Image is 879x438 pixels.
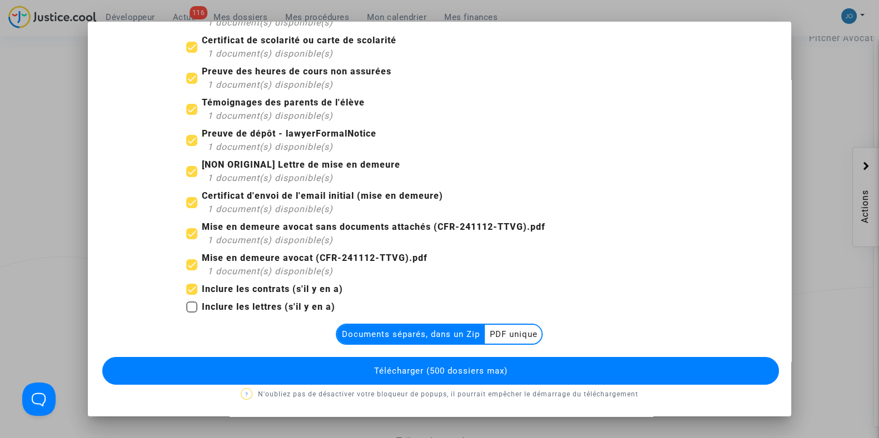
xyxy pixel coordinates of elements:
[245,391,248,397] span: ?
[202,190,443,201] b: Certificat d'envoi de l'email initial (mise en demeure)
[29,29,126,38] div: Domaine: [DOMAIN_NAME]
[207,266,333,276] span: 1 document(s) disponible(s)
[207,235,333,245] span: 1 document(s) disponible(s)
[207,48,333,59] span: 1 document(s) disponible(s)
[202,97,365,108] b: Témoignages des parents de l'élève
[207,142,333,152] span: 1 document(s) disponible(s)
[207,173,333,183] span: 1 document(s) disponible(s)
[202,253,428,263] b: Mise en demeure avocat (CFR-241112-TTVG).pdf
[57,66,86,73] div: Domaine
[202,128,376,139] b: Preuve de dépôt - lawyerFormalNotice
[202,301,335,312] b: Inclure les lettres (s'il y en a)
[18,18,27,27] img: logo_orange.svg
[207,17,333,28] span: 1 document(s) disponible(s)
[18,29,27,38] img: website_grey.svg
[485,325,542,344] multi-toggle-item: PDF unique
[101,387,778,401] p: N'oubliez pas de désactiver votre bloqueur de popups, il pourrait empêcher le démarrage du téléch...
[102,357,779,385] button: Télécharger (500 dossiers max)
[202,221,545,232] b: Mise en demeure avocat sans documents attachés (CFR-241112-TTVG).pdf
[202,284,343,294] b: Inclure les contrats (s'il y en a)
[202,66,391,77] b: Preuve des heures de cours non assurées
[138,66,170,73] div: Mots-clés
[202,159,400,170] b: [NON ORIGINAL] Lettre de mise en demeure
[374,366,507,376] span: Télécharger (500 dossiers max)
[207,204,333,214] span: 1 document(s) disponible(s)
[202,35,396,46] b: Certificat de scolarité ou carte de scolarité
[337,325,485,344] multi-toggle-item: Documents séparés, dans un Zip
[22,382,56,416] iframe: Help Scout Beacon - Open
[45,64,54,73] img: tab_domain_overview_orange.svg
[207,110,333,121] span: 1 document(s) disponible(s)
[207,79,333,90] span: 1 document(s) disponible(s)
[31,18,54,27] div: v 4.0.25
[126,64,135,73] img: tab_keywords_by_traffic_grey.svg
